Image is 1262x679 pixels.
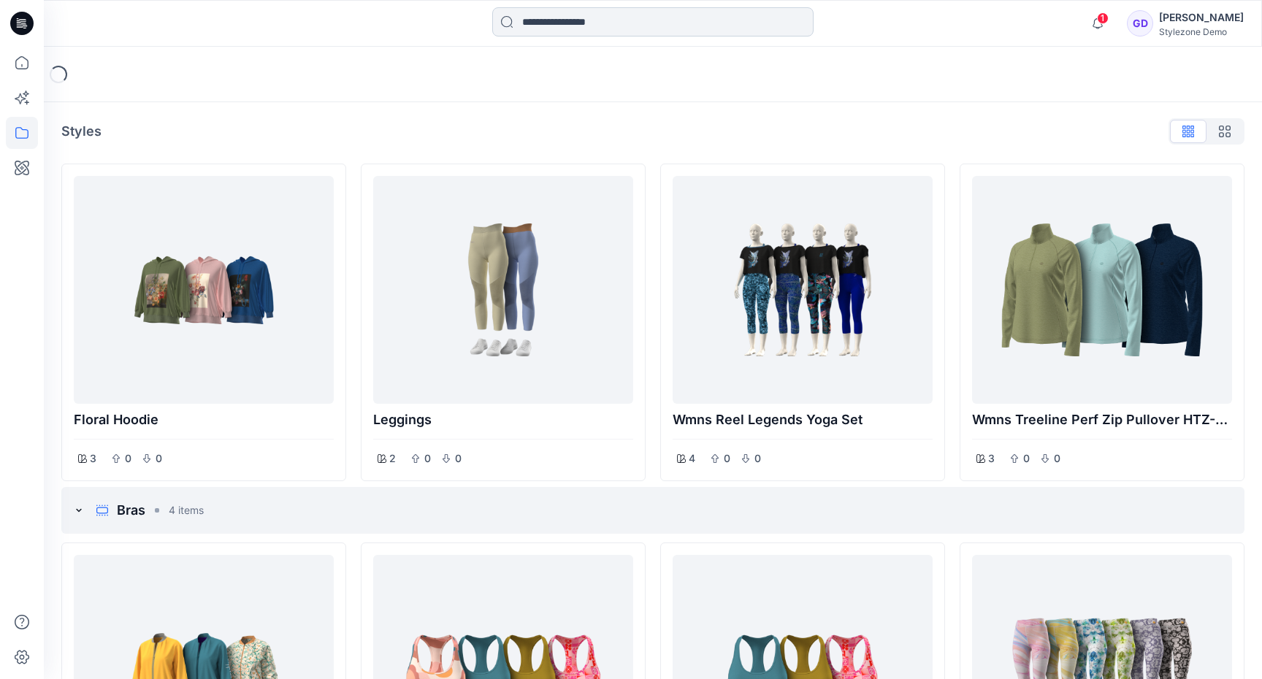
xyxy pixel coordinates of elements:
[117,500,145,521] p: Bras
[673,410,933,430] p: Wmns Reel Legends Yoga Set
[61,164,346,481] div: Floral Hoodie300
[753,450,762,467] p: 0
[660,164,945,481] div: Wmns Reel Legends Yoga Set400
[960,164,1244,481] div: Wmns Treeline Perf Zip Pullover HTZ-2W_V2300
[423,450,432,467] p: 0
[722,450,731,467] p: 0
[1159,9,1244,26] div: [PERSON_NAME]
[1097,12,1109,24] span: 1
[689,450,695,467] p: 4
[123,450,132,467] p: 0
[361,164,646,481] div: Leggings200
[373,410,633,430] p: Leggings
[389,450,396,467] p: 2
[1052,450,1061,467] p: 0
[1022,450,1030,467] p: 0
[61,121,102,142] p: Styles
[454,450,462,467] p: 0
[972,410,1232,430] p: Wmns Treeline Perf Zip Pullover HTZ-2W_V2
[74,410,334,430] p: Floral Hoodie
[1127,10,1153,37] div: GD
[1159,26,1244,37] div: Stylezone Demo
[154,450,163,467] p: 0
[169,502,204,518] p: 4 items
[90,450,96,467] p: 3
[988,450,995,467] p: 3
